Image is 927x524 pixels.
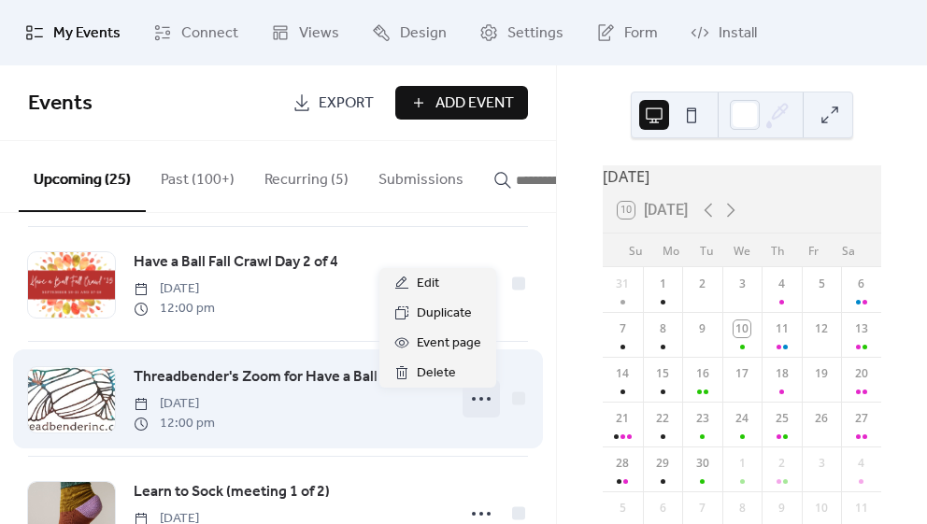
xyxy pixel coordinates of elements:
div: 7 [614,320,631,337]
span: Settings [507,22,563,45]
div: 27 [853,410,870,427]
div: Fr [795,234,831,267]
div: 10 [734,320,750,337]
span: 12:00 pm [134,299,215,319]
div: Mo [653,234,689,267]
div: 17 [734,365,750,382]
a: Connect [139,7,252,58]
a: My Events [11,7,135,58]
div: 26 [813,410,830,427]
div: 1 [654,276,671,292]
div: 13 [853,320,870,337]
div: Tu [689,234,724,267]
div: 8 [654,320,671,337]
div: 11 [774,320,791,337]
span: Install [719,22,757,45]
button: Past (100+) [146,141,250,210]
div: 5 [614,500,631,517]
a: Install [677,7,771,58]
span: Add Event [435,92,514,115]
div: We [724,234,760,267]
div: Sa [831,234,866,267]
div: 16 [694,365,711,382]
a: Learn to Sock (meeting 1 of 2) [134,480,330,504]
a: Views [257,7,353,58]
div: 19 [813,365,830,382]
span: Export [319,92,374,115]
div: 30 [694,455,711,472]
div: 29 [654,455,671,472]
span: Form [624,22,658,45]
div: 21 [614,410,631,427]
div: 25 [774,410,791,427]
div: [DATE] [603,165,881,188]
div: 10 [813,500,830,517]
div: 6 [654,500,671,517]
span: 12:00 pm [134,414,215,433]
div: 2 [774,455,791,472]
a: Design [358,7,461,58]
div: 9 [694,320,711,337]
span: Threadbender's Zoom for Have a Ball Fall Crawl [134,366,444,389]
div: 5 [813,276,830,292]
span: Delete [417,362,456,385]
div: 3 [813,455,830,472]
div: 18 [774,365,791,382]
a: Export [278,86,388,120]
span: Have a Ball Fall Crawl Day 2 of 4 [134,251,338,274]
div: 6 [853,276,870,292]
span: Event page [417,333,481,355]
div: 12 [813,320,830,337]
div: 23 [694,410,711,427]
a: Have a Ball Fall Crawl Day 2 of 4 [134,250,338,275]
span: [DATE] [134,394,215,414]
div: 2 [694,276,711,292]
div: 1 [734,455,750,472]
span: Edit [417,273,439,295]
span: Design [400,22,447,45]
div: 20 [853,365,870,382]
div: 31 [614,276,631,292]
span: Learn to Sock (meeting 1 of 2) [134,481,330,503]
div: Su [618,234,653,267]
button: Upcoming (25) [19,141,146,212]
span: Connect [181,22,238,45]
div: 4 [853,455,870,472]
button: Add Event [395,86,528,120]
div: Th [760,234,795,267]
div: 24 [734,410,750,427]
button: Submissions [364,141,478,210]
a: Threadbender's Zoom for Have a Ball Fall Crawl [134,365,444,389]
a: Form [582,7,672,58]
div: 15 [654,365,671,382]
div: 8 [734,500,750,517]
button: Recurring (5) [250,141,364,210]
div: 9 [774,500,791,517]
div: 7 [694,500,711,517]
div: 3 [734,276,750,292]
div: 11 [853,500,870,517]
span: Duplicate [417,303,472,325]
span: [DATE] [134,279,215,299]
div: 22 [654,410,671,427]
div: 4 [774,276,791,292]
span: My Events [53,22,121,45]
span: Views [299,22,339,45]
a: Settings [465,7,578,58]
span: Events [28,83,93,124]
div: 14 [614,365,631,382]
div: 28 [614,455,631,472]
